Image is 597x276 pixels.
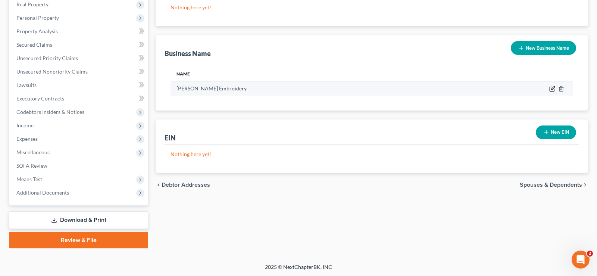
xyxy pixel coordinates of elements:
i: chevron_left [156,182,162,188]
span: Debtor Addresses [162,182,210,188]
span: Personal Property [16,15,59,21]
p: Nothing here yet! [171,4,573,11]
span: 2 [587,251,593,257]
span: Unsecured Nonpriority Claims [16,68,88,75]
i: chevron_right [582,182,588,188]
span: Executory Contracts [16,95,64,102]
span: Means Test [16,176,42,182]
span: Miscellaneous [16,149,50,155]
span: Spouses & Dependents [520,182,582,188]
span: Additional Documents [16,189,69,196]
a: Lawsuits [10,78,148,92]
a: Executory Contracts [10,92,148,105]
button: New EIN [536,125,576,139]
button: New Business Name [511,41,576,55]
span: Expenses [16,136,38,142]
a: Unsecured Nonpriority Claims [10,65,148,78]
span: Property Analysis [16,28,58,34]
span: Income [16,122,34,128]
span: Codebtors Insiders & Notices [16,109,84,115]
a: Unsecured Priority Claims [10,52,148,65]
a: Download & Print [9,211,148,229]
td: [PERSON_NAME] Embroidery [171,81,466,96]
a: SOFA Review [10,159,148,173]
button: chevron_left Debtor Addresses [156,182,210,188]
p: Nothing here yet! [171,151,573,158]
a: Secured Claims [10,38,148,52]
span: Lawsuits [16,82,37,88]
a: Property Analysis [10,25,148,38]
div: EIN [165,133,176,142]
span: Secured Claims [16,41,52,48]
span: Real Property [16,1,49,7]
a: Review & File [9,232,148,248]
th: Name [171,66,466,81]
button: Spouses & Dependents chevron_right [520,182,588,188]
span: SOFA Review [16,162,47,169]
iframe: Intercom live chat [572,251,590,269]
span: Unsecured Priority Claims [16,55,78,61]
div: Business Name [165,49,211,58]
